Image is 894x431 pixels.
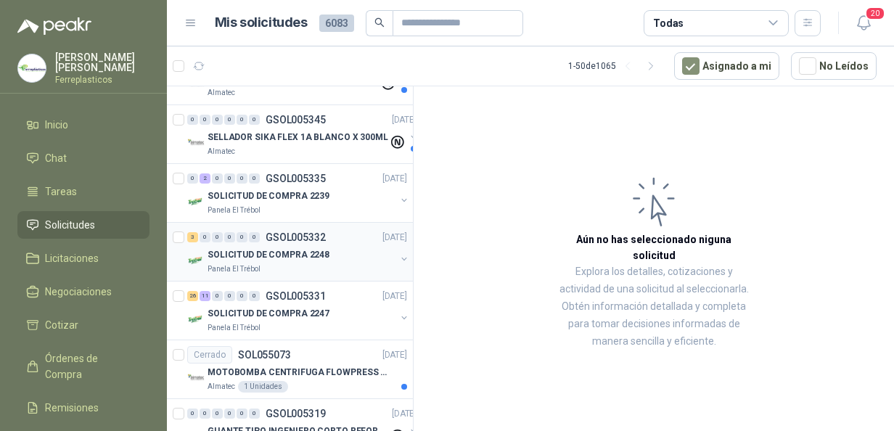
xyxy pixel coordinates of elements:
img: Company Logo [187,311,205,328]
img: Company Logo [187,134,205,152]
div: 1 - 50 de 1065 [568,54,663,78]
h1: Mis solicitudes [215,12,308,33]
p: Explora los detalles, cotizaciones y actividad de una solicitud al seleccionarla. Obtén informaci... [559,263,749,350]
a: Remisiones [17,394,149,422]
p: Panela El Trébol [208,322,261,334]
div: 26 [187,291,198,301]
div: 0 [237,409,247,419]
img: Company Logo [187,193,205,210]
div: 0 [249,232,260,242]
div: 0 [237,291,247,301]
a: 3 0 0 0 0 0 GSOL005332[DATE] Company LogoSOLICITUD DE COMPRA 2248Panela El Trébol [187,229,410,275]
a: Chat [17,144,149,172]
p: GSOL005332 [266,232,326,242]
a: Cotizar [17,311,149,339]
button: No Leídos [791,52,877,80]
p: GSOL005345 [266,115,326,125]
div: 0 [249,291,260,301]
span: 20 [865,7,885,20]
a: 0 0 0 0 0 0 GSOL005345[DATE] Company LogoSELLADOR SIKA FLEX 1A BLANCO X 300MLAlmatec [187,111,419,157]
p: SOLICITUD DE COMPRA 2247 [208,307,329,321]
div: 0 [187,173,198,184]
span: search [374,17,385,28]
span: Licitaciones [45,250,99,266]
a: Inicio [17,111,149,139]
div: 1 Unidades [238,381,288,393]
p: [DATE] [392,113,417,127]
div: 11 [200,291,210,301]
p: SOLICITUD DE COMPRA 2248 [208,248,329,262]
p: [PERSON_NAME] [PERSON_NAME] [55,52,149,73]
div: 0 [200,115,210,125]
a: 0 2 0 0 0 0 GSOL005335[DATE] Company LogoSOLICITUD DE COMPRA 2239Panela El Trébol [187,170,410,216]
div: Todas [653,15,684,31]
div: 0 [212,173,223,184]
img: Company Logo [187,369,205,387]
div: 0 [212,232,223,242]
a: Órdenes de Compra [17,345,149,388]
p: [DATE] [382,172,407,186]
a: Solicitudes [17,211,149,239]
img: Company Logo [187,252,205,269]
p: Almatec [208,146,235,157]
div: 0 [224,173,235,184]
p: Almatec [208,381,235,393]
div: 0 [224,232,235,242]
span: Cotizar [45,317,78,333]
span: Inicio [45,117,68,133]
div: 0 [237,173,247,184]
p: Panela El Trébol [208,263,261,275]
span: Chat [45,150,67,166]
p: [DATE] [392,407,417,421]
div: 0 [249,173,260,184]
a: Tareas [17,178,149,205]
div: 0 [224,115,235,125]
div: 0 [187,115,198,125]
p: GSOL005319 [266,409,326,419]
p: [DATE] [382,290,407,303]
p: [DATE] [382,348,407,362]
a: 26 11 0 0 0 0 GSOL005331[DATE] Company LogoSOLICITUD DE COMPRA 2247Panela El Trébol [187,287,410,334]
button: 20 [850,10,877,36]
div: 0 [212,291,223,301]
button: Asignado a mi [674,52,779,80]
span: Tareas [45,184,77,200]
img: Logo peakr [17,17,91,35]
span: Órdenes de Compra [45,350,136,382]
div: 2 [200,173,210,184]
p: [DATE] [382,231,407,245]
a: Negociaciones [17,278,149,305]
div: 0 [212,409,223,419]
p: SOLICITUD DE COMPRA 2239 [208,189,329,203]
div: 0 [237,232,247,242]
div: 0 [224,291,235,301]
span: Remisiones [45,400,99,416]
a: Licitaciones [17,245,149,272]
span: 6083 [319,15,354,32]
p: Panela El Trébol [208,205,261,216]
div: 0 [249,115,260,125]
div: 0 [224,409,235,419]
p: SOL055073 [238,350,291,360]
div: 0 [212,115,223,125]
div: Cerrado [187,346,232,364]
span: Negociaciones [45,284,112,300]
div: 0 [187,409,198,419]
h3: Aún no has seleccionado niguna solicitud [559,231,749,263]
a: CerradoSOL055073[DATE] Company LogoMOTOBOMBA CENTRIFUGA FLOWPRESS 1.5HP-220Almatec1 Unidades [167,340,413,399]
p: GSOL005331 [266,291,326,301]
p: Almatec [208,87,235,99]
img: Company Logo [18,54,46,82]
span: Solicitudes [45,217,95,233]
p: Ferreplasticos [55,75,149,84]
div: 3 [187,232,198,242]
p: MOTOBOMBA CENTRIFUGA FLOWPRESS 1.5HP-220 [208,366,388,379]
div: 0 [249,409,260,419]
div: 0 [200,409,210,419]
p: SELLADOR SIKA FLEX 1A BLANCO X 300ML [208,131,388,144]
p: GSOL005335 [266,173,326,184]
div: 0 [200,232,210,242]
div: 0 [237,115,247,125]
